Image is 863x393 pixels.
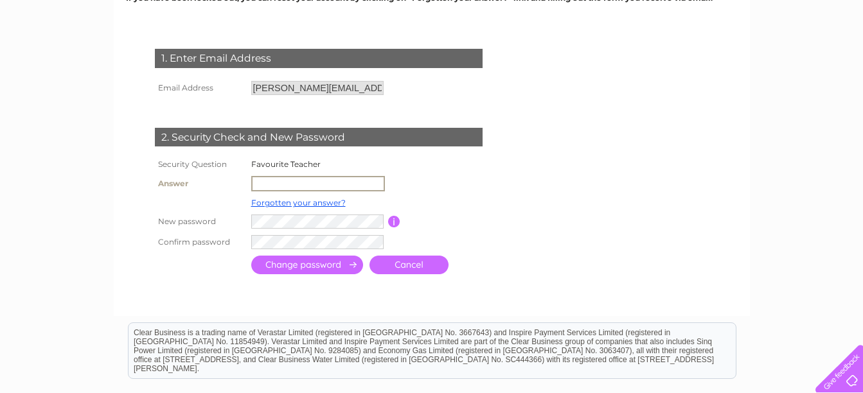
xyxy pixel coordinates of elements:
[152,232,248,252] th: Confirm password
[152,173,248,195] th: Answer
[824,55,855,64] a: Contact
[129,7,736,62] div: Clear Business is a trading name of Verastar Limited (registered in [GEOGRAPHIC_DATA] No. 3667643...
[388,216,400,227] input: Information
[715,55,743,64] a: Energy
[152,156,248,173] th: Security Question
[797,55,816,64] a: Blog
[155,49,483,68] div: 1. Enter Email Address
[155,128,483,147] div: 2. Security Check and New Password
[621,6,709,22] a: 0333 014 3131
[30,33,96,73] img: logo.png
[152,78,248,98] th: Email Address
[251,198,346,207] a: Forgotten your answer?
[251,159,321,169] label: Favourite Teacher
[369,256,449,274] a: Cancel
[683,55,707,64] a: Water
[251,256,363,274] input: Submit
[152,211,248,232] th: New password
[751,55,790,64] a: Telecoms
